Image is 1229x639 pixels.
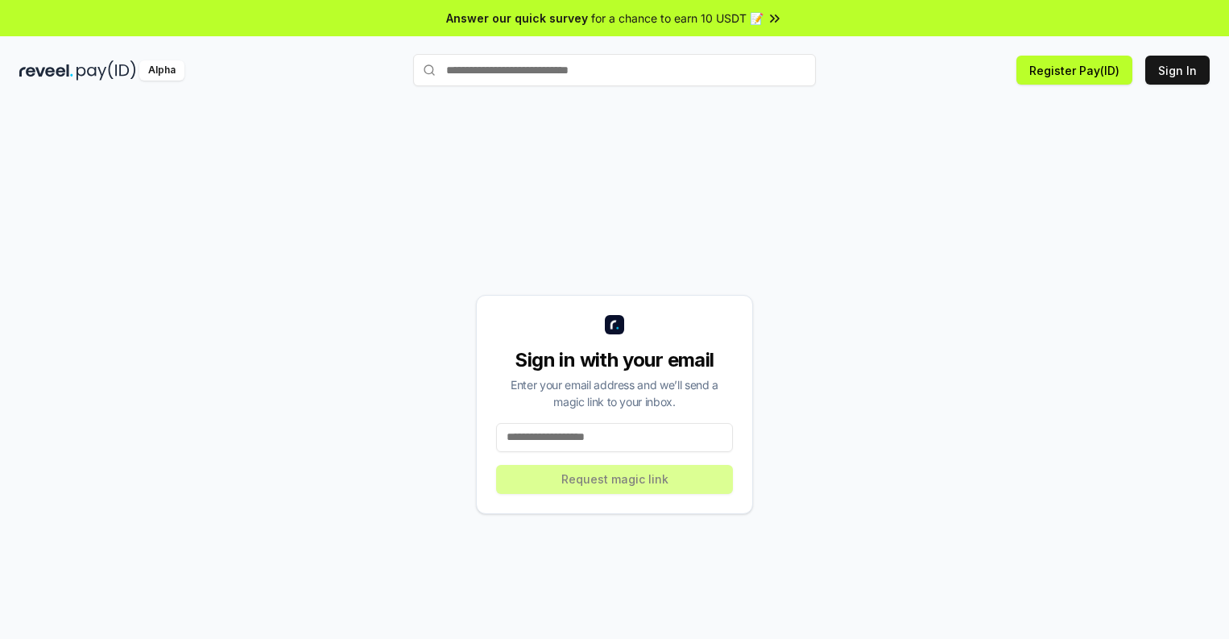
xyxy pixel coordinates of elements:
div: Sign in with your email [496,347,733,373]
img: logo_small [605,315,624,334]
button: Register Pay(ID) [1016,56,1132,85]
img: pay_id [77,60,136,81]
div: Alpha [139,60,184,81]
span: for a chance to earn 10 USDT 📝 [591,10,763,27]
button: Sign In [1145,56,1210,85]
img: reveel_dark [19,60,73,81]
span: Answer our quick survey [446,10,588,27]
div: Enter your email address and we’ll send a magic link to your inbox. [496,376,733,410]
